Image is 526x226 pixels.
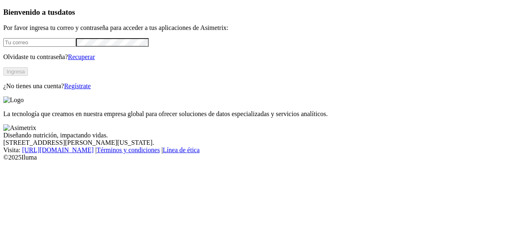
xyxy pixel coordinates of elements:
[3,8,523,17] h3: Bienvenido a tus
[3,38,76,47] input: Tu correo
[64,82,91,89] a: Regístrate
[3,67,28,76] button: Ingresa
[3,110,523,118] p: La tecnología que creamos en nuestra empresa global para ofrecer soluciones de datos especializad...
[3,24,523,32] p: Por favor ingresa tu correo y contraseña para acceder a tus aplicaciones de Asimetrix:
[3,82,523,90] p: ¿No tienes una cuenta?
[3,124,36,132] img: Asimetrix
[3,53,523,61] p: Olvidaste tu contraseña?
[22,146,94,153] a: [URL][DOMAIN_NAME]
[58,8,75,16] span: datos
[3,139,523,146] div: [STREET_ADDRESS][PERSON_NAME][US_STATE].
[163,146,200,153] a: Línea de ética
[3,96,24,104] img: Logo
[3,154,523,161] div: © 2025 Iluma
[3,132,523,139] div: Diseñando nutrición, impactando vidas.
[68,53,95,60] a: Recuperar
[97,146,160,153] a: Términos y condiciones
[3,146,523,154] div: Visita : | |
